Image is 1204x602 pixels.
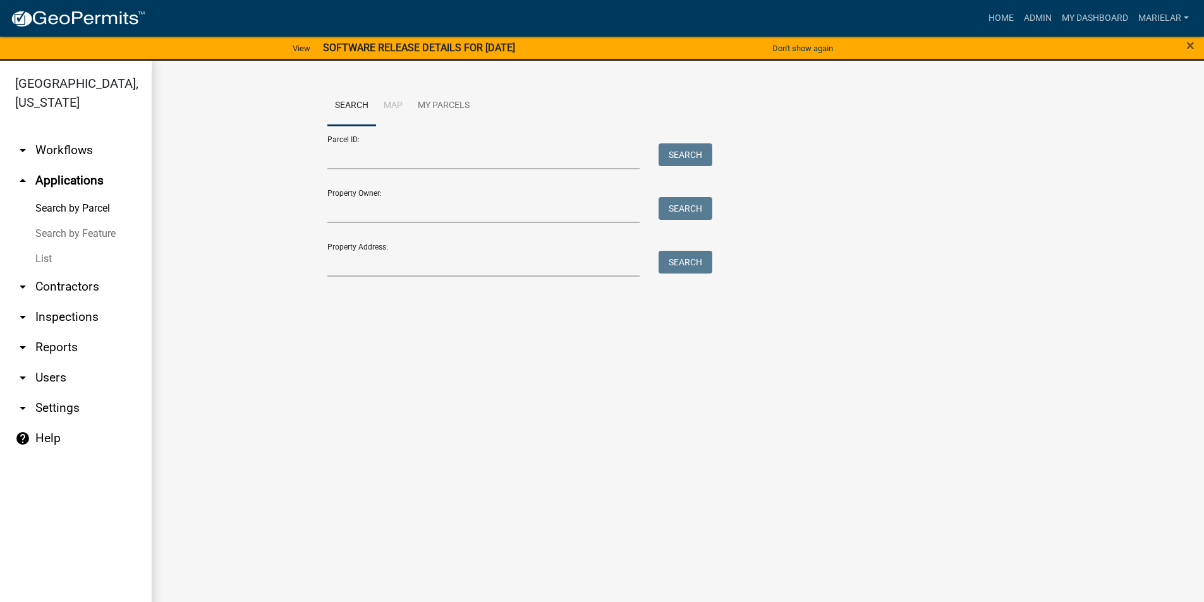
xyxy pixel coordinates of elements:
[659,251,712,274] button: Search
[1057,6,1133,30] a: My Dashboard
[1186,37,1195,54] span: ×
[15,340,30,355] i: arrow_drop_down
[767,38,838,59] button: Don't show again
[323,42,515,54] strong: SOFTWARE RELEASE DETAILS FOR [DATE]
[1186,38,1195,53] button: Close
[983,6,1019,30] a: Home
[15,370,30,385] i: arrow_drop_down
[15,431,30,446] i: help
[15,279,30,294] i: arrow_drop_down
[15,143,30,158] i: arrow_drop_down
[1133,6,1194,30] a: marielar
[410,86,477,126] a: My Parcels
[15,173,30,188] i: arrow_drop_up
[327,86,376,126] a: Search
[659,143,712,166] button: Search
[15,310,30,325] i: arrow_drop_down
[1019,6,1057,30] a: Admin
[15,400,30,416] i: arrow_drop_down
[288,38,315,59] a: View
[659,197,712,220] button: Search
